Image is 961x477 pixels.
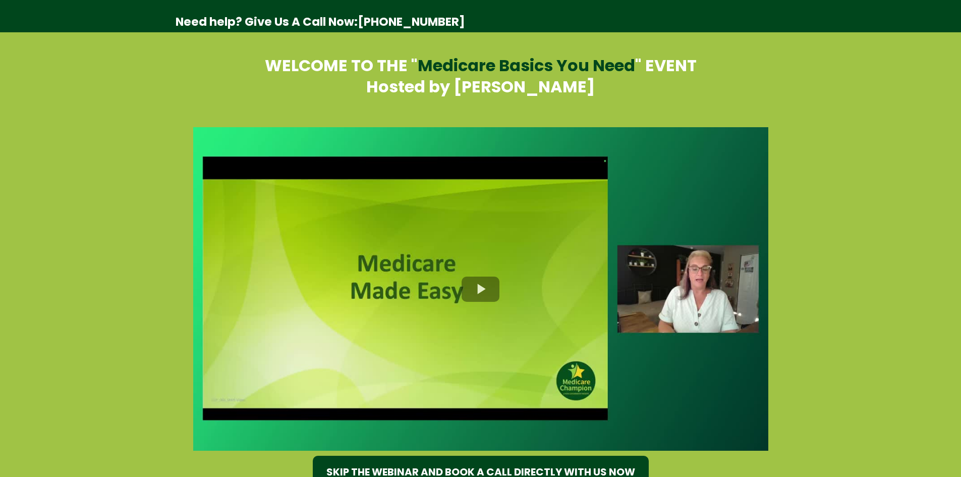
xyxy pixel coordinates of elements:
h1: Hosted by [PERSON_NAME] [188,76,773,97]
strong: Medicare Basics You Need [418,54,635,77]
strong: Need help? Give Us A Call Now: [176,14,358,30]
h1: WELCOME TO THE " " EVENT [188,55,773,76]
a: [PHONE_NUMBER] [358,14,465,30]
